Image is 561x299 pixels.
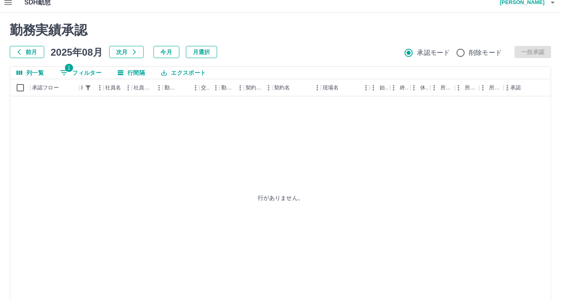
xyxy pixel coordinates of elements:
div: 契約名 [272,79,321,96]
div: 1件のフィルターを適用中 [82,82,94,93]
span: 削除モード [469,48,502,58]
button: ソート [178,82,190,93]
div: 始業 [370,79,390,96]
span: 1 [65,64,73,72]
div: 勤務日 [164,79,178,96]
button: メニュー [234,82,246,94]
button: 月選択 [186,46,217,58]
div: 休憩 [410,79,431,96]
button: メニュー [311,82,324,94]
div: 所定終業 [455,79,479,96]
button: メニュー [153,82,165,94]
div: 契約コード [244,79,272,96]
div: 所定開始 [431,79,455,96]
h5: 2025年08月 [51,46,103,58]
div: 承認フロー [32,79,59,96]
div: 所定終業 [465,79,478,96]
div: 社員区分 [132,79,163,96]
div: 承認 [509,79,551,96]
div: 交通費 [199,79,220,96]
div: 所定休憩 [479,79,504,96]
div: 勤務区分 [221,79,234,96]
span: 承認モード [417,48,450,58]
div: 交通費 [201,79,210,96]
div: 社員名 [105,79,121,96]
button: メニュー [210,82,222,94]
div: 終業 [390,79,410,96]
div: 休憩 [420,79,429,96]
h2: 勤務実績承認 [10,22,551,38]
div: 所定開始 [440,79,453,96]
button: フィルター表示 [82,82,94,93]
div: 社員名 [104,79,132,96]
button: メニュー [263,82,275,94]
div: 契約名 [274,79,290,96]
div: 現場名 [321,79,370,96]
button: メニュー [122,82,134,94]
button: 行間隔 [111,67,151,79]
div: 社員区分 [134,79,153,96]
button: メニュー [190,82,202,94]
button: 次月 [109,46,144,58]
div: 現場名 [323,79,339,96]
div: 契約コード [246,79,263,96]
div: 始業 [380,79,388,96]
div: 勤務日 [163,79,199,96]
button: メニュー [360,82,372,94]
button: メニュー [94,82,106,94]
button: 列選択 [10,67,50,79]
button: 前月 [10,46,44,58]
div: 勤務区分 [220,79,244,96]
div: 社員番号 [79,79,104,96]
button: フィルター表示 [54,67,108,79]
button: エクスポート [155,67,212,79]
div: 行がありません。 [10,96,551,299]
div: 終業 [400,79,409,96]
div: 承認 [510,79,521,96]
button: 今月 [153,46,179,58]
div: 承認フロー [30,79,79,96]
div: 所定休憩 [489,79,502,96]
